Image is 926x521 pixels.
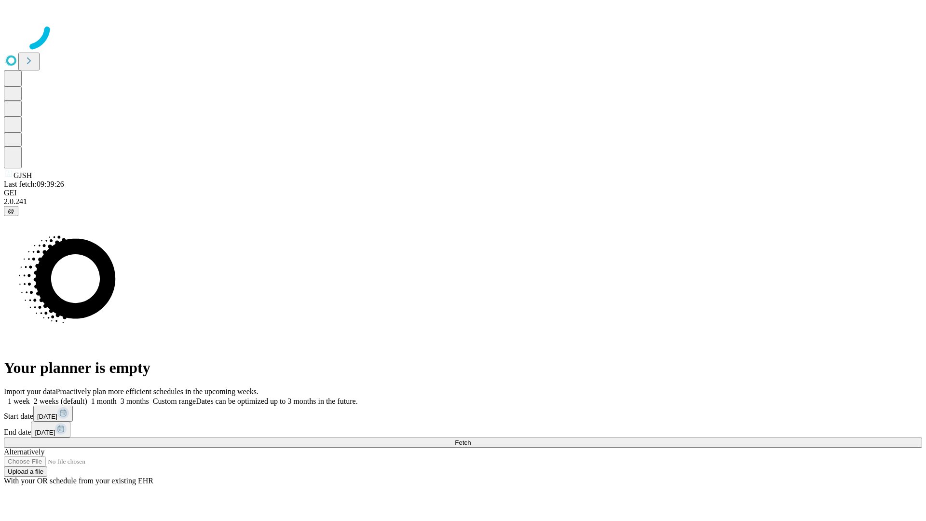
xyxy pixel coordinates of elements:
[4,180,64,188] span: Last fetch: 09:39:26
[4,387,56,396] span: Import your data
[196,397,357,405] span: Dates can be optimized up to 3 months in the future.
[8,397,30,405] span: 1 week
[4,477,153,485] span: With your OR schedule from your existing EHR
[4,189,922,197] div: GEI
[37,413,57,420] span: [DATE]
[4,359,922,377] h1: Your planner is empty
[4,448,44,456] span: Alternatively
[4,466,47,477] button: Upload a file
[455,439,471,446] span: Fetch
[4,438,922,448] button: Fetch
[14,171,32,179] span: GJSH
[4,206,18,216] button: @
[56,387,259,396] span: Proactively plan more efficient schedules in the upcoming weeks.
[4,197,922,206] div: 2.0.241
[153,397,196,405] span: Custom range
[91,397,117,405] span: 1 month
[4,422,922,438] div: End date
[35,429,55,436] span: [DATE]
[33,406,73,422] button: [DATE]
[121,397,149,405] span: 3 months
[31,422,70,438] button: [DATE]
[8,207,14,215] span: @
[4,406,922,422] div: Start date
[34,397,87,405] span: 2 weeks (default)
